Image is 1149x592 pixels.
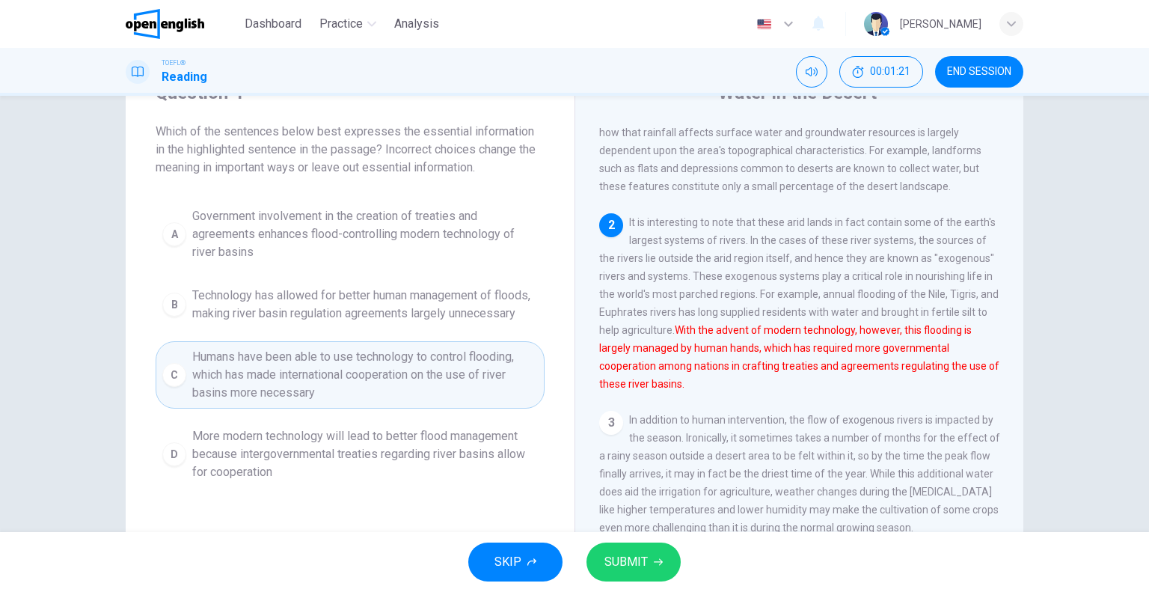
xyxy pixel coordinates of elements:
img: en [755,19,773,30]
button: AGovernment involvement in the creation of treaties and agreements enhances flood-controlling mod... [156,201,545,268]
div: 3 [599,411,623,435]
span: 00:01:21 [870,66,910,78]
font: With the advent of modern technology, however, this flooding is largely managed by human hands, w... [599,324,999,390]
img: Profile picture [864,12,888,36]
button: SKIP [468,543,563,582]
span: In addition to human intervention, the flow of exogenous rivers is impacted by the season. Ironic... [599,414,1000,534]
div: [PERSON_NAME] [900,15,981,33]
span: More modern technology will lead to better flood management because intergovernmental treaties re... [192,427,538,481]
div: B [162,293,186,317]
button: Dashboard [239,10,307,37]
div: D [162,442,186,466]
div: A [162,222,186,246]
div: C [162,363,186,387]
span: It is interesting to note that these arid lands in fact contain some of the earth's largest syste... [599,216,999,390]
button: CHumans have been able to use technology to control flooding, which has made international cooper... [156,341,545,409]
button: 00:01:21 [839,56,923,88]
span: SUBMIT [604,552,648,573]
span: Dashboard [245,15,301,33]
button: SUBMIT [586,543,681,582]
button: Analysis [388,10,445,37]
button: BTechnology has allowed for better human management of floods, making river basin regulation agre... [156,280,545,329]
span: Technology has allowed for better human management of floods, making river basin regulation agree... [192,287,538,323]
img: OpenEnglish logo [126,9,204,39]
button: Practice [313,10,382,37]
span: Practice [319,15,363,33]
div: Hide [839,56,923,88]
span: Which of the sentences below best expresses the essential information in the highlighted sentence... [156,123,545,177]
span: Government involvement in the creation of treaties and agreements enhances flood-controlling mode... [192,207,538,261]
span: Analysis [394,15,439,33]
span: END SESSION [947,66,1011,78]
div: 2 [599,213,623,237]
button: DMore modern technology will lead to better flood management because intergovernmental treaties r... [156,421,545,488]
span: TOEFL® [162,58,186,68]
span: SKIP [494,552,521,573]
span: Humans have been able to use technology to control flooding, which has made international coopera... [192,348,538,402]
a: OpenEnglish logo [126,9,239,39]
div: Mute [796,56,827,88]
h1: Reading [162,68,207,86]
button: END SESSION [935,56,1023,88]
